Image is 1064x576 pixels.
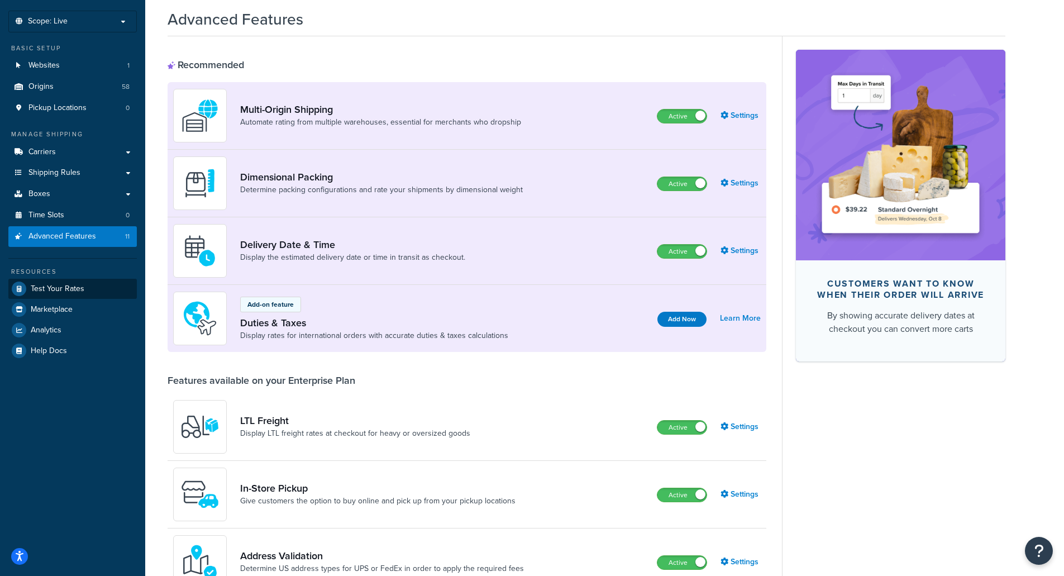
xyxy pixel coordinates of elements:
[657,110,707,123] label: Active
[657,421,707,434] label: Active
[180,475,220,514] img: wfgcfpwTIucLEAAAAASUVORK5CYII=
[28,147,56,157] span: Carriers
[8,98,137,118] a: Pickup Locations0
[240,239,465,251] a: Delivery Date & Time
[8,130,137,139] div: Manage Shipping
[8,98,137,118] li: Pickup Locations
[31,284,84,294] span: Test Your Rates
[8,77,137,97] a: Origins58
[126,103,130,113] span: 0
[240,171,523,183] a: Dimensional Packing
[721,108,761,123] a: Settings
[657,245,707,258] label: Active
[8,320,137,340] a: Analytics
[8,205,137,226] li: Time Slots
[31,305,73,315] span: Marketplace
[8,142,137,163] a: Carriers
[8,205,137,226] a: Time Slots0
[28,82,54,92] span: Origins
[240,252,465,263] a: Display the estimated delivery date or time in transit as checkout.
[31,346,67,356] span: Help Docs
[8,163,137,183] a: Shipping Rules
[240,563,524,574] a: Determine US address types for UPS or FedEx in order to apply the required fees
[240,550,524,562] a: Address Validation
[125,232,130,241] span: 11
[721,419,761,435] a: Settings
[8,184,137,204] a: Boxes
[240,117,521,128] a: Automate rating from multiple warehouses, essential for merchants who dropship
[240,415,470,427] a: LTL Freight
[28,103,87,113] span: Pickup Locations
[8,299,137,320] a: Marketplace
[240,496,516,507] a: Give customers the option to buy online and pick up from your pickup locations
[28,189,50,199] span: Boxes
[657,556,707,569] label: Active
[721,175,761,191] a: Settings
[657,177,707,191] label: Active
[28,232,96,241] span: Advanced Features
[8,226,137,247] li: Advanced Features
[240,482,516,494] a: In-Store Pickup
[168,8,303,30] h1: Advanced Features
[8,279,137,299] a: Test Your Rates
[8,55,137,76] li: Websites
[240,428,470,439] a: Display LTL freight rates at checkout for heavy or oversized goods
[720,311,761,326] a: Learn More
[8,267,137,277] div: Resources
[127,61,130,70] span: 1
[168,374,355,387] div: Features available on your Enterprise Plan
[8,341,137,361] a: Help Docs
[721,243,761,259] a: Settings
[240,184,523,196] a: Determine packing configurations and rate your shipments by dimensional weight
[31,326,61,335] span: Analytics
[8,55,137,76] a: Websites1
[814,278,987,301] div: Customers want to know when their order will arrive
[180,96,220,135] img: WatD5o0RtDAAAAAElFTkSuQmCC
[814,309,987,336] div: By showing accurate delivery dates at checkout you can convert more carts
[180,164,220,203] img: DTVBYsAAAAAASUVORK5CYII=
[28,17,68,26] span: Scope: Live
[180,231,220,270] img: gfkeb5ejjkALwAAAABJRU5ErkJggg==
[28,61,60,70] span: Websites
[657,312,707,327] button: Add Now
[657,488,707,502] label: Active
[8,44,137,53] div: Basic Setup
[122,82,130,92] span: 58
[168,59,244,71] div: Recommended
[28,168,80,178] span: Shipping Rules
[240,330,508,341] a: Display rates for international orders with accurate duties & taxes calculations
[247,299,294,310] p: Add-on feature
[126,211,130,220] span: 0
[180,299,220,338] img: icon-duo-feat-landed-cost-7136b061.png
[1025,537,1053,565] button: Open Resource Center
[28,211,64,220] span: Time Slots
[180,407,220,446] img: y79ZsPf0fXUFUhFXDzUgf+ktZg5F2+ohG75+v3d2s1D9TjoU8PiyCIluIjV41seZevKCRuEjTPPOKHJsQcmKCXGdfprl3L4q7...
[240,103,521,116] a: Multi-Origin Shipping
[8,226,137,247] a: Advanced Features11
[721,487,761,502] a: Settings
[240,317,508,329] a: Duties & Taxes
[8,77,137,97] li: Origins
[813,66,989,243] img: feature-image-ddt-36eae7f7280da8017bfb280eaccd9c446f90b1fe08728e4019434db127062ab4.png
[721,554,761,570] a: Settings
